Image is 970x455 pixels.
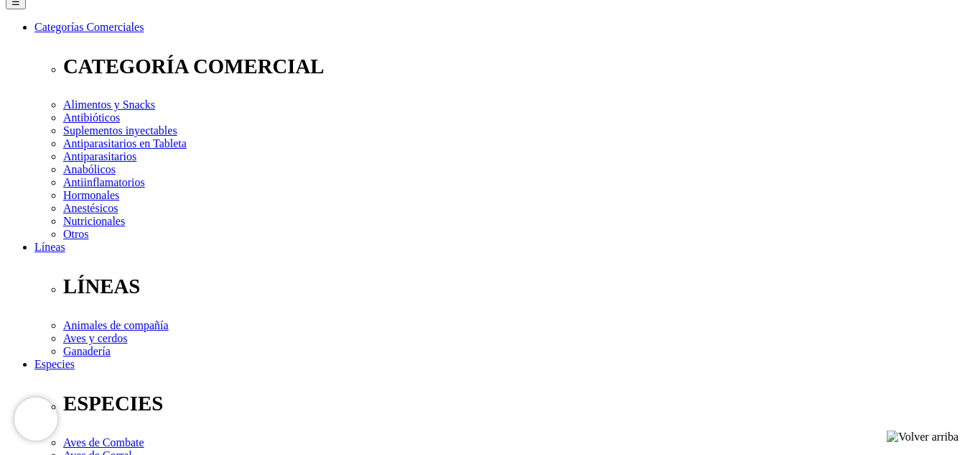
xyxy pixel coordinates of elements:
a: Ganadería [63,345,111,357]
a: Aves de Combate [63,436,144,449]
p: ESPECIES [63,392,964,415]
a: Nutricionales [63,215,125,227]
p: CATEGORÍA COMERCIAL [63,55,964,78]
img: Volver arriba [887,431,959,443]
p: LÍNEAS [63,275,964,298]
a: Hormonales [63,189,119,201]
a: Anestésicos [63,202,118,214]
a: Especies [34,358,75,370]
a: Animales de compañía [63,319,169,331]
iframe: Brevo live chat [14,397,57,441]
a: Suplementos inyectables [63,124,177,137]
a: Antiinflamatorios [63,176,145,188]
a: Otros [63,228,89,240]
a: Antiparasitarios en Tableta [63,137,187,150]
a: Líneas [34,241,65,253]
a: Aves y cerdos [63,332,127,344]
a: Antiparasitarios [63,150,136,162]
a: Antibióticos [63,111,120,124]
a: Categorías Comerciales [34,21,144,33]
a: Alimentos y Snacks [63,98,155,111]
a: Anabólicos [63,163,116,175]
